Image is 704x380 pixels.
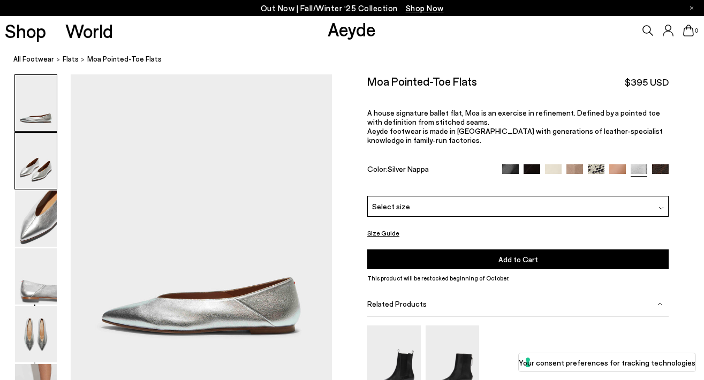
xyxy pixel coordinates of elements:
nav: breadcrumb [13,45,704,74]
span: Silver Nappa [388,164,429,173]
p: Out Now | Fall/Winter ‘25 Collection [261,2,444,15]
span: Moa Pointed-Toe Flats [87,54,162,65]
a: All Footwear [13,54,54,65]
img: Moa Pointed-Toe Flats - Image 4 [15,248,57,305]
a: 0 [683,25,694,36]
img: Moa Pointed-Toe Flats - Image 1 [15,75,57,131]
button: Add to Cart [367,249,669,269]
span: $395 USD [625,75,669,89]
span: Navigate to /collections/new-in [406,3,444,13]
button: Size Guide [367,226,399,240]
a: Shop [5,21,46,40]
span: flats [63,55,79,63]
p: This product will be restocked beginning of October. [367,273,669,283]
a: Aeyde [328,18,376,40]
img: Moa Pointed-Toe Flats - Image 2 [15,133,57,189]
div: Color: [367,164,493,177]
img: Moa Pointed-Toe Flats - Image 5 [15,306,57,362]
button: Your consent preferences for tracking technologies [519,353,695,371]
span: Related Products [367,299,427,308]
img: svg%3E [657,301,663,307]
img: Moa Pointed-Toe Flats - Image 3 [15,191,57,247]
img: svg%3E [658,206,664,211]
span: Select size [372,201,410,212]
a: flats [63,54,79,65]
span: 0 [694,28,699,34]
p: A house signature ballet flat, Moa is an exercise in refinement. Defined by a pointed toe with de... [367,108,669,126]
p: Aeyde footwear is made in [GEOGRAPHIC_DATA] with generations of leather-specialist knowledge in f... [367,126,669,145]
span: Add to Cart [498,255,538,264]
label: Your consent preferences for tracking technologies [519,357,695,368]
h2: Moa Pointed-Toe Flats [367,74,477,88]
a: World [65,21,113,40]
